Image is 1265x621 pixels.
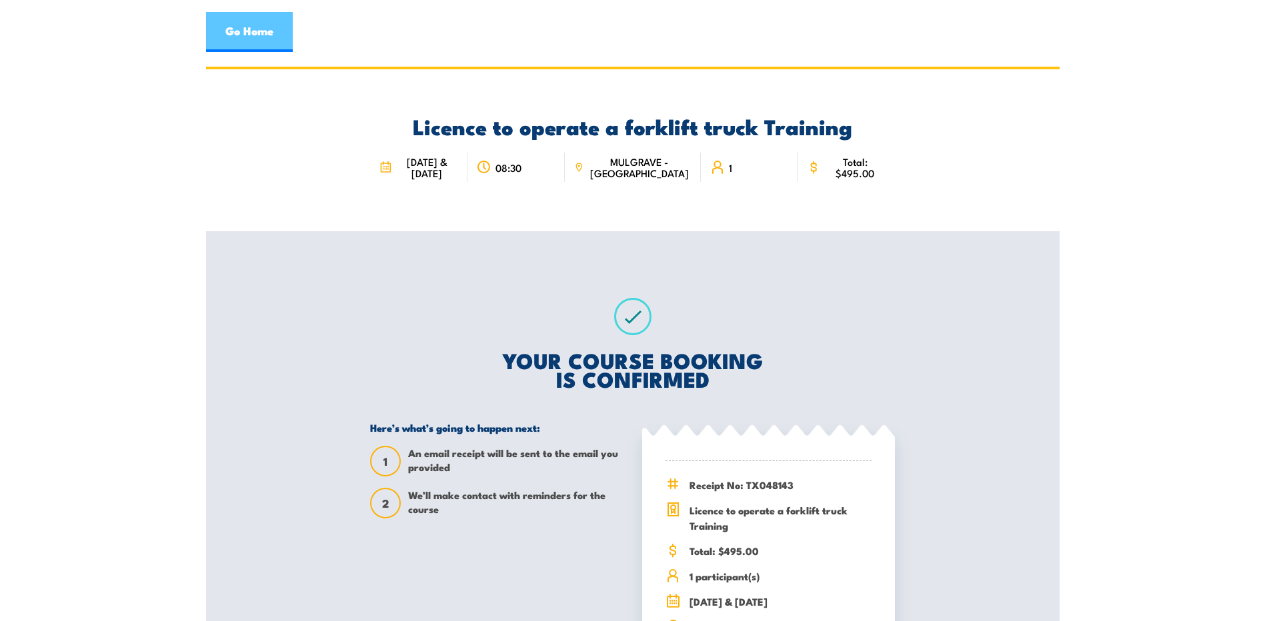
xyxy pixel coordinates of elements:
[371,496,399,510] span: 2
[370,421,623,434] h5: Here’s what’s going to happen next:
[370,350,895,388] h2: YOUR COURSE BOOKING IS CONFIRMED
[370,117,895,135] h2: Licence to operate a forklift truck Training
[408,446,623,476] span: An email receipt will be sent to the email you provided
[729,162,732,173] span: 1
[495,162,521,173] span: 08:30
[408,488,623,518] span: We’ll make contact with reminders for the course
[690,502,872,533] span: Licence to operate a forklift truck Training
[395,156,457,179] span: [DATE] & [DATE]
[690,477,872,492] span: Receipt No: TX048143
[825,156,886,179] span: Total: $495.00
[690,594,872,609] span: [DATE] & [DATE]
[371,454,399,468] span: 1
[690,568,872,584] span: 1 participant(s)
[690,543,872,558] span: Total: $495.00
[587,156,692,179] span: MULGRAVE - [GEOGRAPHIC_DATA]
[206,12,293,52] a: Go Home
